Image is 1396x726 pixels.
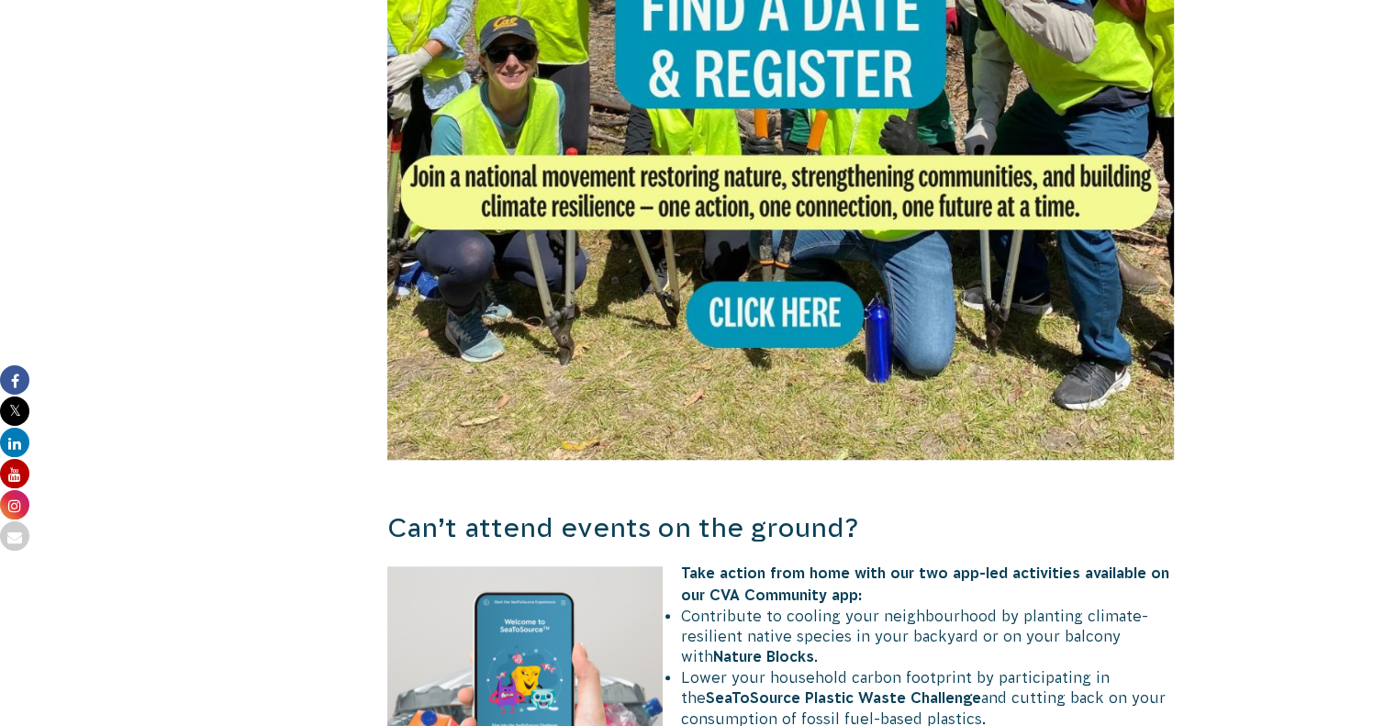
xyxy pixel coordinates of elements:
h3: Can’t attend events on the ground? [387,509,1175,547]
strong: Nature Blocks [713,648,814,665]
strong: Take action from home with our two app-led activities available on our CVA Community app: [681,564,1169,603]
strong: SeaToSource Plastic Waste Challenge [706,689,981,706]
li: Contribute to cooling your neighbourhood by planting climate-resilient native species in your bac... [406,606,1175,667]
